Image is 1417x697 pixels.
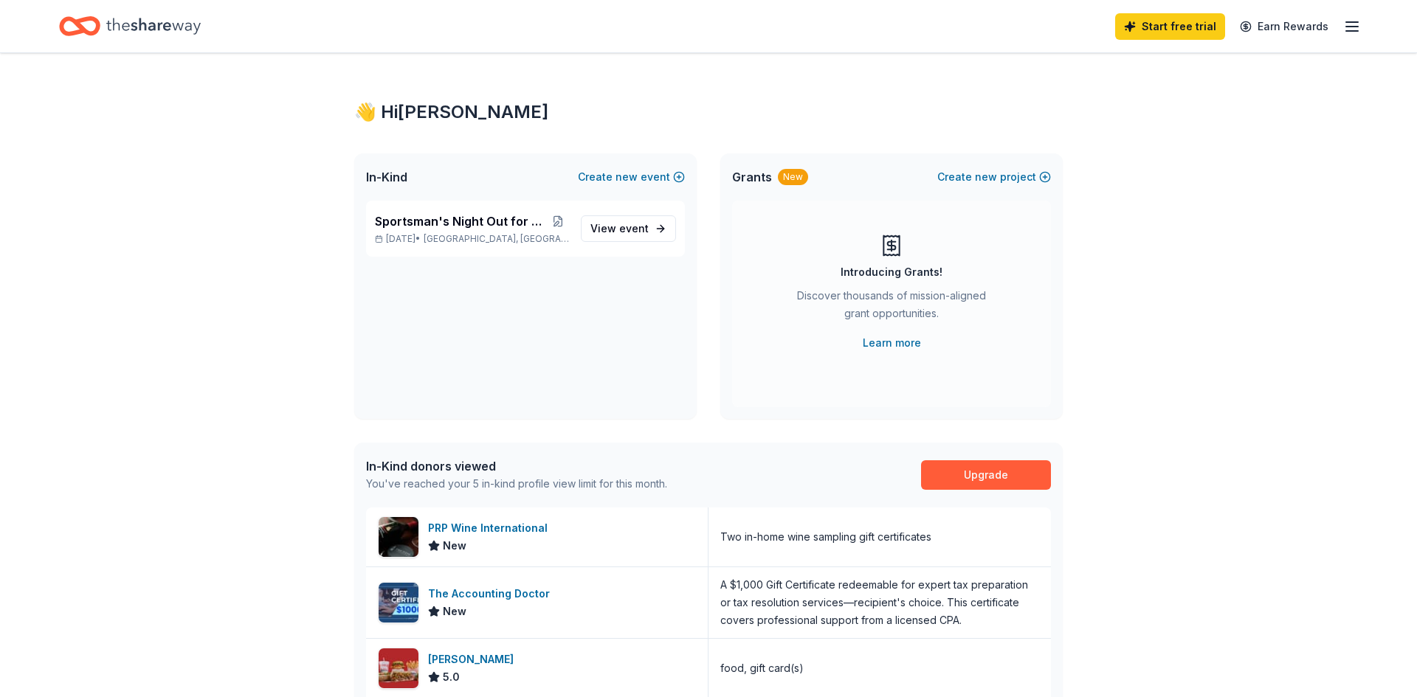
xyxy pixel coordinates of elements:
span: new [975,168,997,186]
div: Introducing Grants! [841,263,942,281]
div: In-Kind donors viewed [366,457,667,475]
span: New [443,537,466,555]
button: Createnewevent [578,168,685,186]
div: Two in-home wine sampling gift certificates [720,528,931,546]
div: [PERSON_NAME] [428,651,520,668]
div: You've reached your 5 in-kind profile view limit for this month. [366,475,667,493]
div: PRP Wine International [428,519,554,537]
span: 5.0 [443,668,460,686]
span: View [590,220,649,237]
a: View event [581,215,676,242]
a: Home [59,9,201,44]
img: Image for The Accounting Doctor [379,583,418,623]
span: Sportsman's Night Out for Conservation [375,212,548,230]
div: The Accounting Doctor [428,585,556,603]
a: Start free trial [1115,13,1225,40]
span: [GEOGRAPHIC_DATA], [GEOGRAPHIC_DATA] [424,233,569,245]
span: event [619,222,649,235]
img: Image for Portillo's [379,648,418,688]
a: Learn more [863,334,921,352]
a: Upgrade [921,460,1051,490]
span: In-Kind [366,168,407,186]
div: A $1,000 Gift Certificate redeemable for expert tax preparation or tax resolution services—recipi... [720,576,1039,629]
div: New [778,169,808,185]
span: new [616,168,638,186]
span: New [443,603,466,620]
div: Discover thousands of mission-aligned grant opportunities. [791,287,992,328]
button: Createnewproject [937,168,1051,186]
p: [DATE] • [375,233,569,245]
a: Earn Rewards [1231,13,1337,40]
div: food, gift card(s) [720,659,804,677]
div: 👋 Hi [PERSON_NAME] [354,100,1063,124]
span: Grants [732,168,772,186]
img: Image for PRP Wine International [379,517,418,557]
